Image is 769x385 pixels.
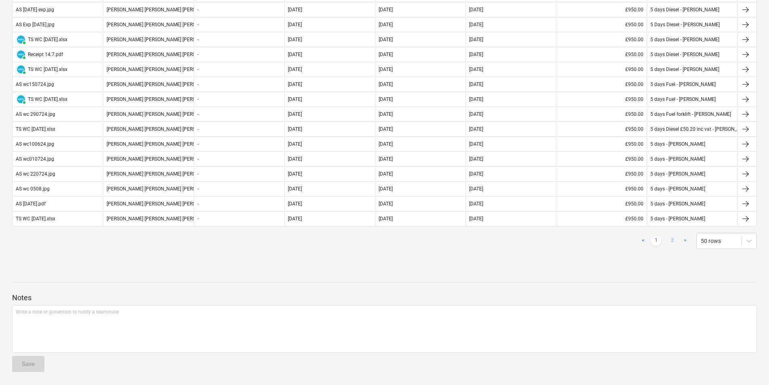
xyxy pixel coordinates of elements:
[17,95,25,103] img: xero.svg
[556,197,646,210] div: £950.00
[556,138,646,151] div: £950.00
[103,18,193,31] div: [PERSON_NAME] [PERSON_NAME] [PERSON_NAME]
[556,212,646,225] div: £950.00
[16,22,54,27] div: AS Exp [DATE].jpg
[469,22,483,27] div: [DATE]
[28,37,67,42] div: TS WC [DATE].xlsx
[103,48,193,61] div: [PERSON_NAME] [PERSON_NAME] [PERSON_NAME]
[197,37,199,42] div: -
[379,141,393,147] div: [DATE]
[556,18,646,31] div: £950.00
[650,141,705,147] div: 5 days - [PERSON_NAME]
[16,216,55,222] div: TS WC [DATE].xlsx
[680,236,690,246] a: Next page
[197,52,199,57] div: -
[288,171,302,177] div: [DATE]
[288,7,302,13] div: [DATE]
[16,156,54,162] div: AS wc010724.jpg
[197,96,199,102] div: -
[556,108,646,121] div: £950.00
[469,52,483,57] div: [DATE]
[556,78,646,91] div: £950.00
[16,49,26,60] div: Invoice has been synced with Xero and its status is currently PAID
[650,82,716,87] div: 5 days Fuel - [PERSON_NAME]
[469,126,483,132] div: [DATE]
[379,171,393,177] div: [DATE]
[650,7,719,13] div: 5 days Diesel - [PERSON_NAME]
[288,37,302,42] div: [DATE]
[556,48,646,61] div: £950.00
[650,37,719,42] div: 5 days Diesel - [PERSON_NAME]
[379,201,393,207] div: [DATE]
[16,186,50,192] div: AS wc 0508.jpg
[16,94,26,105] div: Invoice has been synced with Xero and its status is currently PAID
[197,156,199,162] div: -
[469,216,483,222] div: [DATE]
[556,63,646,76] div: £950.00
[556,153,646,165] div: £950.00
[197,111,199,117] div: -
[379,156,393,162] div: [DATE]
[650,126,752,132] div: 5 days Diesel £50.20 inc vat - [PERSON_NAME]
[288,67,302,72] div: [DATE]
[17,36,25,44] img: xero.svg
[469,82,483,87] div: [DATE]
[288,141,302,147] div: [DATE]
[667,236,677,246] a: Page 2
[556,167,646,180] div: £950.00
[469,156,483,162] div: [DATE]
[103,33,193,46] div: [PERSON_NAME] [PERSON_NAME] [PERSON_NAME]
[197,171,199,177] div: -
[28,67,67,72] div: TS WC [DATE].xlsx
[379,126,393,132] div: [DATE]
[288,201,302,207] div: [DATE]
[103,78,193,91] div: [PERSON_NAME] [PERSON_NAME] [PERSON_NAME]
[103,197,193,210] div: [PERSON_NAME] [PERSON_NAME] [PERSON_NAME]
[103,167,193,180] div: [PERSON_NAME] [PERSON_NAME] [PERSON_NAME]
[197,141,199,147] div: -
[469,7,483,13] div: [DATE]
[556,123,646,136] div: £950.00
[469,111,483,117] div: [DATE]
[379,67,393,72] div: [DATE]
[16,171,55,177] div: AS wc 220724.jpg
[16,7,54,13] div: AS [DATE] exp.jpg
[469,96,483,102] div: [DATE]
[650,171,705,177] div: 5 days - [PERSON_NAME]
[469,186,483,192] div: [DATE]
[650,156,705,162] div: 5 days - [PERSON_NAME]
[650,111,731,117] div: 5 days Fuel forklift - [PERSON_NAME]
[16,111,55,117] div: AS wc 290724.jpg
[469,201,483,207] div: [DATE]
[379,7,393,13] div: [DATE]
[288,111,302,117] div: [DATE]
[469,141,483,147] div: [DATE]
[379,22,393,27] div: [DATE]
[103,138,193,151] div: [PERSON_NAME] [PERSON_NAME] [PERSON_NAME]
[197,186,199,192] div: -
[16,82,54,87] div: AS wc150724.jpg
[103,123,193,136] div: [PERSON_NAME] [PERSON_NAME] [PERSON_NAME]
[556,33,646,46] div: £950.00
[650,186,705,192] div: 5 days - [PERSON_NAME]
[197,82,199,87] div: -
[650,201,705,207] div: 5 days - [PERSON_NAME]
[556,182,646,195] div: £950.00
[469,37,483,42] div: [DATE]
[103,182,193,195] div: [PERSON_NAME] [PERSON_NAME] [PERSON_NAME]
[197,216,199,222] div: -
[556,93,646,106] div: £950.00
[379,216,393,222] div: [DATE]
[379,186,393,192] div: [DATE]
[729,346,769,385] iframe: Chat Widget
[379,52,393,57] div: [DATE]
[651,236,661,246] a: Page 1 is your current page
[469,67,483,72] div: [DATE]
[197,22,199,27] div: -
[17,50,25,59] img: xero.svg
[650,52,719,57] div: 5 days Diesel - [PERSON_NAME]
[12,293,757,303] p: Notes
[650,216,705,222] div: 5 days - [PERSON_NAME]
[16,34,26,45] div: Invoice has been synced with Xero and its status is currently PAID
[650,67,719,72] div: 5 days Diesel - [PERSON_NAME]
